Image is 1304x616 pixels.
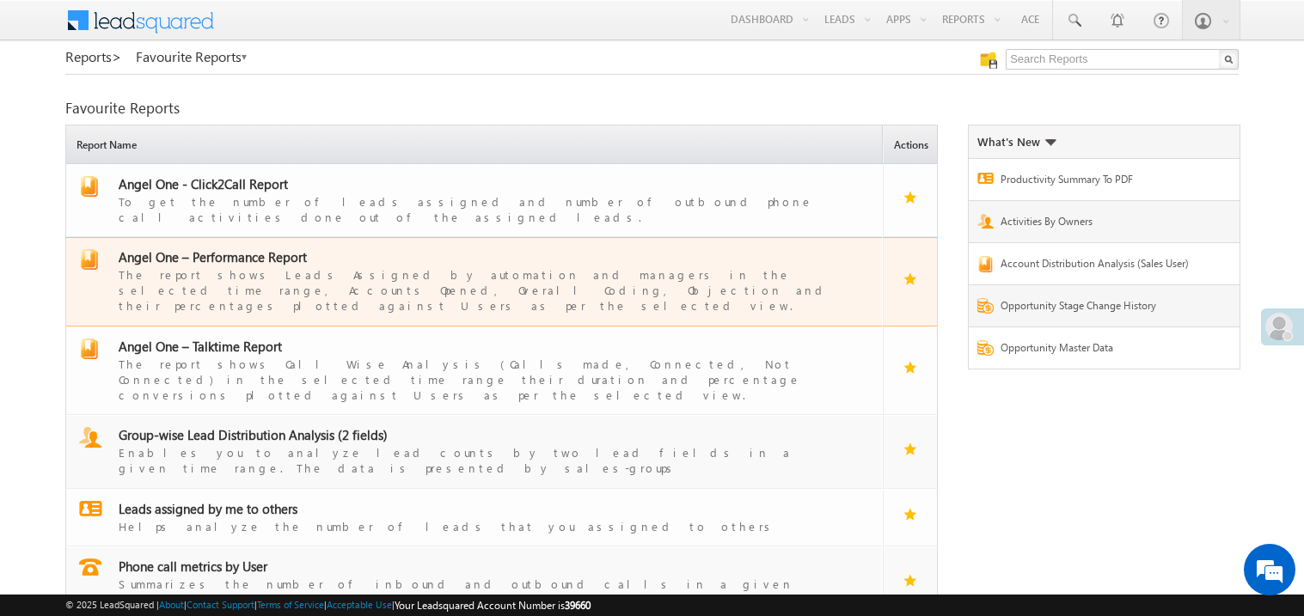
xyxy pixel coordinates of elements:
span: Angel One – Talktime Report [119,338,282,355]
span: Report Name [70,128,882,163]
span: Group-wise Lead Distribution Analysis (2 fields) [119,426,388,443]
div: To get the number of leads assigned and number of outbound phone call activities done out of the ... [119,192,851,225]
a: report Angel One - Click2Call ReportTo get the number of leads assigned and number of outbound ph... [75,176,875,225]
span: Angel One – Performance Report [119,248,307,265]
img: report [79,501,102,516]
a: Reports> [65,49,122,64]
img: Report [977,173,994,184]
div: Summarizes the number of inbound and outbound calls in a given timeperiod by users [119,575,851,607]
a: Activities By Owners [1001,214,1202,234]
div: The report shows Call Wise Analysis (Calls made, Connected, Not Connected) in the selected time r... [119,355,851,403]
img: Manage all your saved reports! [980,52,997,69]
input: Search Reports [1006,49,1239,70]
img: report [79,558,101,576]
a: Favourite Reports [136,49,248,64]
span: Actions [888,128,937,163]
a: About [159,599,184,610]
a: Terms of Service [257,599,324,610]
img: report [79,427,101,448]
img: Report [977,214,994,229]
a: report Group-wise Lead Distribution Analysis (2 fields)Enables you to analyze lead counts by two ... [75,427,875,476]
a: Contact Support [187,599,254,610]
span: > [112,46,122,66]
div: Helps analyze the number of leads that you assigned to others [119,517,851,534]
img: Report [977,256,994,272]
div: What's New [977,134,1056,149]
div: Enables you to analyze lead counts by two lead fields in a given time range. The data is presente... [119,443,851,476]
img: report [79,249,100,270]
img: What's new [1044,139,1056,146]
a: report Angel One – Talktime ReportThe report shows Call Wise Analysis (Calls made, Connected, Not... [75,338,875,403]
img: report [79,338,100,359]
img: Report [977,340,994,356]
span: Angel One - Click2Call Report [119,175,288,192]
img: report [79,176,100,197]
img: Report [977,298,994,314]
a: report Leads assigned by me to othersHelps analyze the number of leads that you assigned to others [75,501,875,534]
span: © 2025 LeadSquared | | | | | [65,597,591,613]
a: Opportunity Stage Change History [1001,298,1202,318]
a: report Phone call metrics by UserSummarizes the number of inbound and outbound calls in a given t... [75,558,875,607]
div: The report shows Leads Assigned by automation and managers in the selected time range, Accounts O... [119,265,851,314]
span: Phone call metrics by User [119,558,267,575]
span: 39660 [565,599,591,612]
div: Favourite Reports [65,101,1239,116]
a: Acceptable Use [327,599,392,610]
a: Account Distribution Analysis (Sales User) [1001,256,1202,276]
a: Opportunity Master Data [1001,340,1202,360]
span: Leads assigned by me to others [119,500,297,517]
a: report Angel One – Performance ReportThe report shows Leads Assigned by automation and managers i... [75,249,875,314]
a: Productivity Summary To PDF [1001,172,1202,192]
span: Your Leadsquared Account Number is [395,599,591,612]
